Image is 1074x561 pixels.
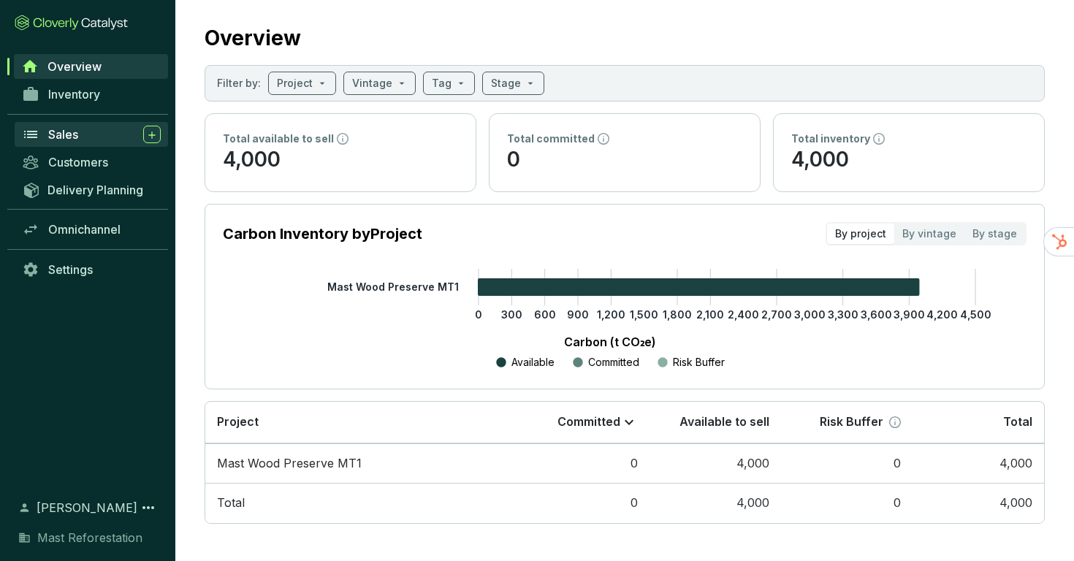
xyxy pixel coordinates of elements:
td: 4,000 [913,443,1044,484]
tspan: 300 [501,308,522,321]
p: Carbon Inventory by Project [223,224,422,244]
p: Filter by: [217,76,261,91]
p: Total available to sell [223,131,334,146]
span: Delivery Planning [47,183,143,197]
span: Settings [48,262,93,277]
tspan: 2,400 [728,308,759,321]
td: 0 [518,443,650,484]
td: 0 [781,443,913,484]
a: Omnichannel [15,217,168,242]
td: 0 [518,483,650,523]
tspan: 1,200 [597,308,625,321]
tspan: Mast Wood Preserve MT1 [327,280,459,293]
tspan: 3,300 [828,308,858,321]
p: Risk Buffer [820,414,883,430]
td: Mast Wood Preserve MT1 [205,443,518,484]
tspan: 2,100 [696,308,724,321]
p: Committed [557,414,620,430]
a: Overview [14,54,168,79]
tspan: 1,800 [663,308,692,321]
tspan: 3,900 [894,308,925,321]
p: 4,000 [791,146,1027,174]
p: Total inventory [791,131,870,146]
th: Project [205,402,518,443]
p: Committed [588,355,639,370]
tspan: 4,500 [960,308,991,321]
p: Risk Buffer [673,355,725,370]
span: Customers [48,155,108,169]
p: 4,000 [223,146,458,174]
div: By project [827,224,894,244]
td: 4,000 [913,483,1044,523]
td: 4,000 [650,443,781,484]
span: [PERSON_NAME] [37,499,137,516]
tspan: 3,000 [794,308,826,321]
span: Omnichannel [48,222,121,237]
tspan: 900 [567,308,589,321]
p: Carbon (t CO₂e) [245,333,975,351]
a: Inventory [15,82,168,107]
td: Total [205,483,518,523]
a: Delivery Planning [15,178,168,202]
span: Inventory [48,87,100,102]
td: 4,000 [650,483,781,523]
tspan: 3,600 [861,308,892,321]
p: 0 [507,146,742,174]
p: Available [511,355,555,370]
tspan: 0 [475,308,482,321]
div: By vintage [894,224,964,244]
p: Total committed [507,131,595,146]
th: Available to sell [650,402,781,443]
tspan: 4,200 [926,308,958,321]
span: Mast Reforestation [37,529,142,546]
a: Settings [15,257,168,282]
span: Overview [47,59,102,74]
tspan: 2,700 [761,308,792,321]
div: segmented control [826,222,1027,245]
div: By stage [964,224,1025,244]
tspan: 1,500 [630,308,658,321]
h2: Overview [205,23,301,53]
a: Customers [15,150,168,175]
a: Sales [15,122,168,147]
span: Sales [48,127,78,142]
tspan: 600 [534,308,556,321]
th: Total [913,402,1044,443]
td: 0 [781,483,913,523]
